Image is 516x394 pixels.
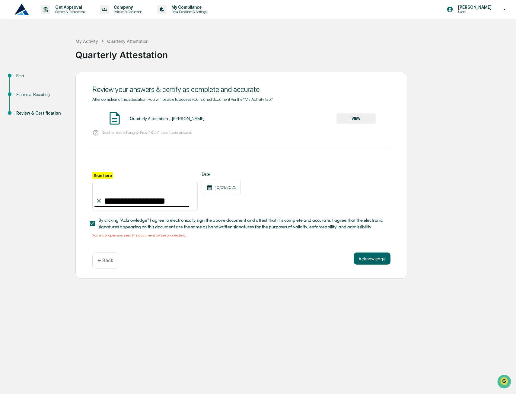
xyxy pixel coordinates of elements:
button: Start new chat [103,48,110,55]
p: Content & Transactions [50,10,88,14]
p: ← Back [97,258,113,263]
label: Sign here [92,172,113,179]
div: Review & Certification [16,110,66,116]
span: By clicking "Acknowledge" I agree to electronically sign the above document and attest that it is... [98,217,386,230]
img: Document Icon [107,111,122,126]
span: Data Lookup [12,87,38,94]
div: Start new chat [21,46,99,52]
div: Quarterly Attestation [75,45,513,60]
img: 1746055101610-c473b297-6a78-478c-a979-82029cc54cd1 [6,46,17,57]
a: 🖐️Preclearance [4,74,41,84]
button: VIEW [336,113,376,124]
span: Preclearance [12,76,39,82]
div: 🖐️ [6,77,11,81]
label: Date [202,172,241,176]
div: Start [16,73,66,79]
p: Users [453,10,495,14]
p: Need to make changes? Press "Back" to edit your answers [101,130,192,135]
a: 🔎Data Lookup [4,85,40,96]
div: 🗄️ [44,77,49,81]
img: logo [14,4,29,15]
p: Company [109,5,145,10]
span: Attestations [50,76,75,82]
div: Review your answers & certify as complete and accurate [92,85,390,94]
p: My Compliance [167,5,209,10]
p: Policies & Documents [109,10,145,14]
a: 🗄️Attestations [41,74,77,84]
a: Powered byPylon [43,102,73,107]
p: [PERSON_NAME] [453,5,495,10]
div: Quarterly Attestation - [PERSON_NAME] [130,116,205,121]
div: My Activity [75,39,98,44]
p: Get Approval [50,5,88,10]
span: After completing this attestation, you will be able to access your signed document via the "My Ac... [92,97,273,102]
div: Financial Reporting [16,91,66,98]
button: Acknowledge [354,253,390,265]
div: 🔎 [6,88,11,93]
div: We're available if you need us! [21,52,76,57]
span: Pylon [60,102,73,107]
iframe: Open customer support [497,374,513,390]
p: Data, Deadlines & Settings [167,10,209,14]
div: Quarterly Attestation [107,39,148,44]
p: How can we help? [6,13,110,22]
div: You must open and read the document before proceeding. [92,233,390,237]
div: 10/01/2025 [202,180,241,195]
